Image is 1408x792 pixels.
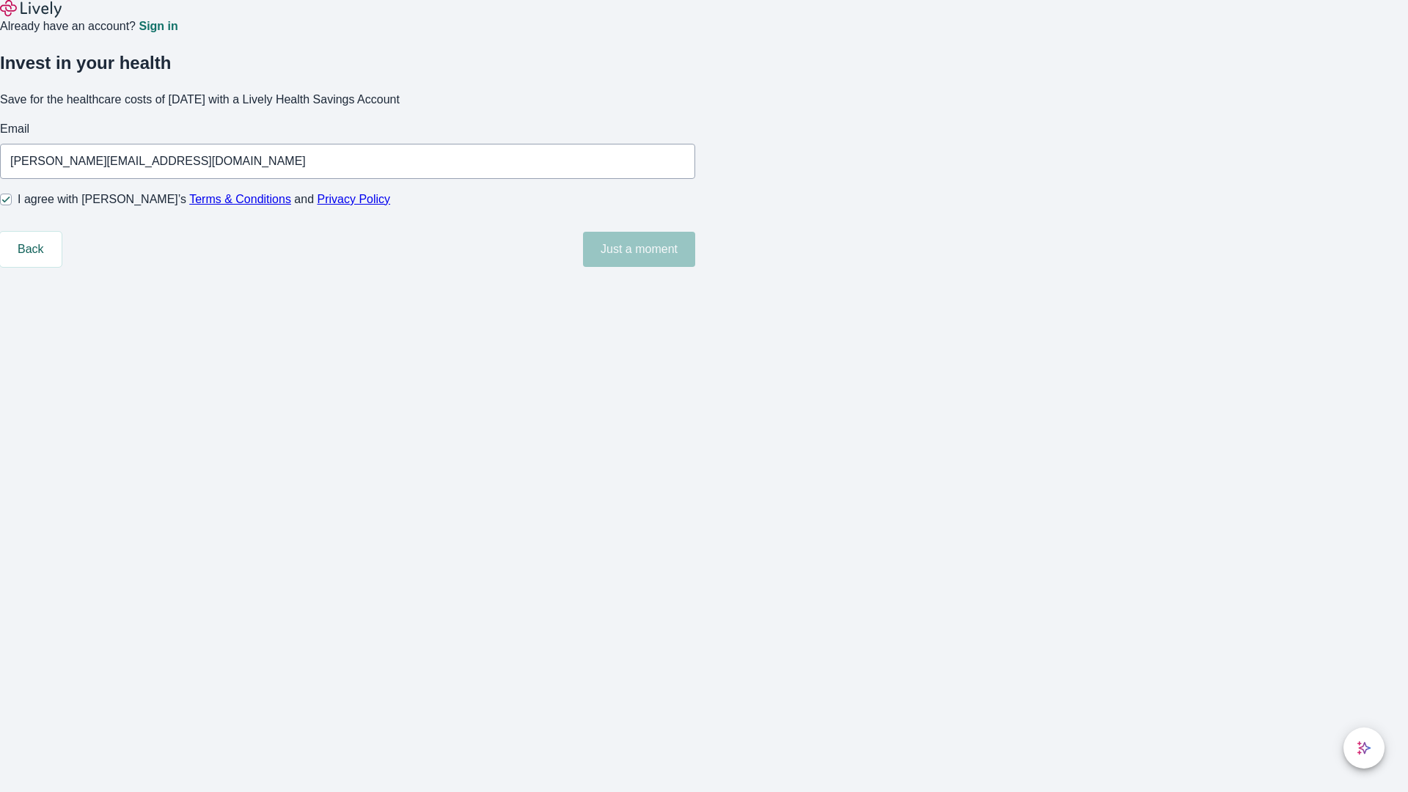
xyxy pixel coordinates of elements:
[139,21,177,32] a: Sign in
[1357,741,1371,755] svg: Lively AI Assistant
[18,191,390,208] span: I agree with [PERSON_NAME]’s and
[318,193,391,205] a: Privacy Policy
[189,193,291,205] a: Terms & Conditions
[1343,727,1385,769] button: chat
